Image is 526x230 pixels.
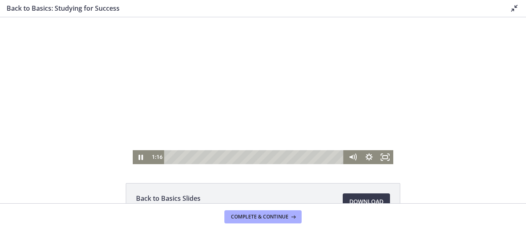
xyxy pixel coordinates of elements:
div: Playbar [170,133,340,147]
button: Fullscreen [377,133,394,147]
span: Download [349,197,383,207]
button: Show settings menu [361,133,377,147]
h3: Back to Basics: Studying for Success [7,3,496,13]
button: Mute [344,133,361,147]
span: Complete & continue [231,214,288,220]
span: Back to Basics Slides [136,193,201,203]
button: Pause [133,133,149,147]
a: Download [343,193,390,210]
button: Complete & continue [224,210,302,223]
